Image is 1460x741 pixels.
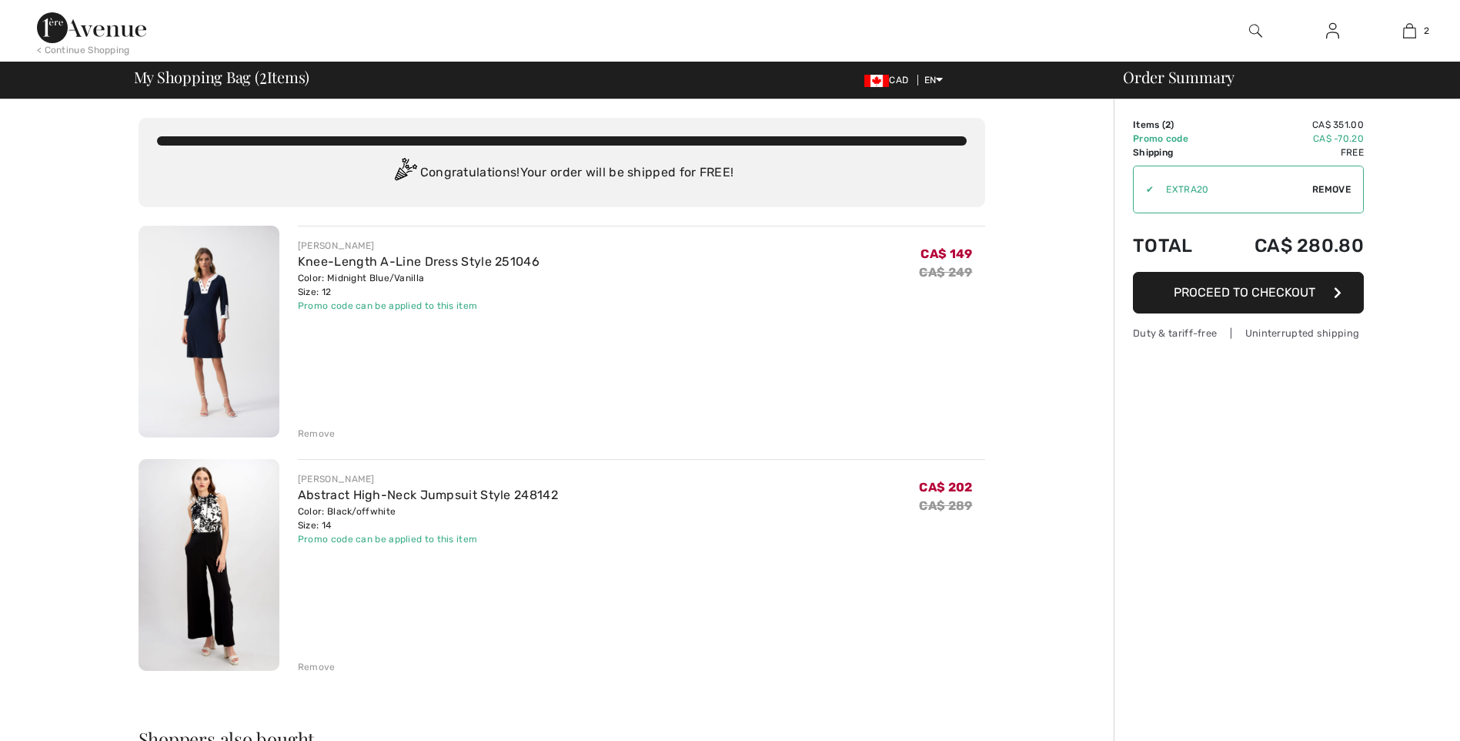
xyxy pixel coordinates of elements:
div: Congratulations! Your order will be shipped for FREE! [157,158,967,189]
img: 1ère Avenue [37,12,146,43]
a: 2 [1371,22,1447,40]
img: search the website [1249,22,1262,40]
div: Order Summary [1104,69,1451,85]
s: CA$ 289 [919,498,972,513]
img: Abstract High-Neck Jumpsuit Style 248142 [139,459,279,671]
span: 2 [1424,24,1429,38]
td: Promo code [1133,132,1214,146]
img: My Info [1326,22,1339,40]
td: Free [1214,146,1364,159]
a: Sign In [1314,22,1351,41]
span: Remove [1312,183,1351,196]
span: CA$ 202 [919,480,972,495]
div: Color: Midnight Blue/Vanilla Size: 12 [298,271,540,299]
td: Items ( ) [1133,118,1214,132]
img: My Bag [1403,22,1416,40]
img: Canadian Dollar [864,75,889,87]
td: Shipping [1133,146,1214,159]
div: [PERSON_NAME] [298,239,540,253]
span: 2 [1165,119,1171,130]
td: CA$ 280.80 [1214,220,1364,272]
img: Knee-Length A-Line Dress Style 251046 [139,226,279,438]
div: Promo code can be applied to this item [298,299,540,313]
a: Abstract High-Neck Jumpsuit Style 248142 [298,488,558,502]
div: < Continue Shopping [37,43,130,57]
td: Total [1133,220,1214,272]
td: CA$ -70.20 [1214,132,1364,146]
span: CA$ 149 [920,246,972,261]
span: 2 [259,65,267,85]
div: Color: Black/offwhite Size: 14 [298,505,558,532]
div: Duty & tariff-free | Uninterrupted shipping [1133,326,1364,340]
span: Proceed to Checkout [1174,285,1315,300]
td: CA$ 351.00 [1214,118,1364,132]
img: Congratulation2.svg [389,158,420,189]
span: CAD [864,75,914,85]
a: Knee-Length A-Line Dress Style 251046 [298,254,540,269]
span: My Shopping Bag ( Items) [134,69,310,85]
button: Proceed to Checkout [1133,272,1364,313]
div: [PERSON_NAME] [298,472,558,486]
div: Promo code can be applied to this item [298,532,558,546]
span: EN [924,75,944,85]
div: Remove [298,427,336,441]
input: Promo code [1154,166,1312,213]
div: Remove [298,660,336,674]
div: ✔ [1134,183,1154,196]
s: CA$ 249 [919,265,972,280]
